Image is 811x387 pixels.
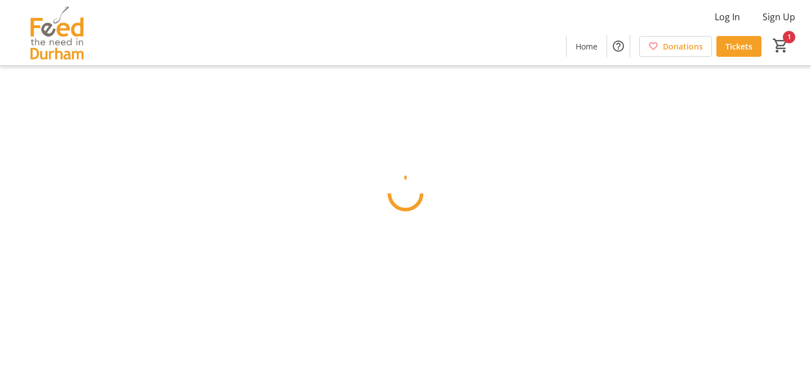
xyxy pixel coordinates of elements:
a: Tickets [716,36,761,57]
span: Donations [663,40,703,52]
span: Sign Up [763,10,795,24]
button: Sign Up [754,8,804,26]
button: Cart [770,35,791,56]
span: Log In [715,10,740,24]
button: Help [607,35,630,57]
span: Tickets [725,40,752,52]
a: Home [567,36,607,57]
button: Log In [706,8,749,26]
span: Home [576,40,598,52]
img: Feed the Need in Durham's Logo [7,4,107,61]
a: Donations [639,36,712,57]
